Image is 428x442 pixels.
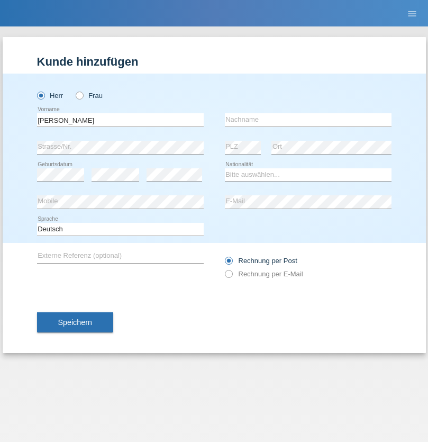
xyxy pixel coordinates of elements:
[402,10,423,16] a: menu
[76,92,83,98] input: Frau
[76,92,103,100] label: Frau
[225,270,303,278] label: Rechnung per E-Mail
[407,8,417,19] i: menu
[37,312,113,332] button: Speichern
[225,257,232,270] input: Rechnung per Post
[225,270,232,283] input: Rechnung per E-Mail
[58,318,92,327] span: Speichern
[37,92,63,100] label: Herr
[225,257,297,265] label: Rechnung per Post
[37,92,44,98] input: Herr
[37,55,391,68] h1: Kunde hinzufügen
